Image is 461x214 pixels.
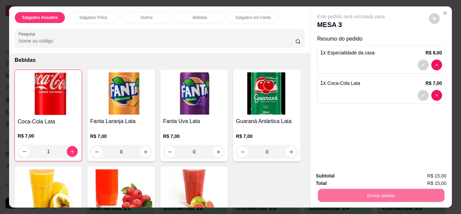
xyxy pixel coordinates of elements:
[91,146,102,157] button: decrease-product-quantity
[320,79,360,87] p: 1 x
[431,60,442,70] button: decrease-product-quantity
[440,8,451,19] button: Close
[164,146,175,157] button: decrease-product-quantity
[236,133,298,140] p: R$ 7,00
[429,13,440,24] button: decrease-product-quantity
[317,35,445,43] p: Resumo do pedido
[327,50,375,55] span: Especialidade da casa
[90,72,152,115] img: product-image
[426,80,442,87] p: R$ 7,00
[236,72,298,115] img: product-image
[318,189,444,202] button: Enviar pedido
[320,49,375,57] p: 1 x
[18,133,79,139] p: R$ 7,00
[90,133,152,140] p: R$ 7,00
[15,56,304,64] p: Bebidas
[418,90,429,101] button: decrease-product-quantity
[19,146,30,157] button: decrease-product-quantity
[163,169,225,212] img: product-image
[236,117,298,125] h4: Guaraná Antártica Lata
[17,169,79,212] img: product-image
[19,31,37,37] label: Pesquisa
[140,15,153,20] p: Outros
[236,15,271,20] p: Salgados em Cento
[18,73,79,115] img: product-image
[163,72,225,115] img: product-image
[237,146,248,157] button: decrease-product-quantity
[140,146,151,157] button: increase-product-quantity
[327,80,360,86] span: Coca-Cola Lata
[90,117,152,125] h4: Fanta Laranja Lata
[79,15,107,20] p: Salgados Fritos
[317,20,385,29] p: MESA 3
[431,90,442,101] button: decrease-product-quantity
[213,146,224,157] button: increase-product-quantity
[19,38,295,44] input: Pesquisa
[286,146,297,157] button: increase-product-quantity
[67,146,78,157] button: increase-product-quantity
[18,118,79,126] h4: Coca-Cola Lata
[317,13,385,20] p: Este pedido será vinculado para
[426,49,442,56] p: R$ 8,00
[163,133,225,140] p: R$ 7,00
[418,60,429,70] button: decrease-product-quantity
[193,15,207,20] p: Bebidas
[90,169,152,212] img: product-image
[22,15,58,20] p: Salgados Assados
[163,117,225,125] h4: Fanta Uva Lata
